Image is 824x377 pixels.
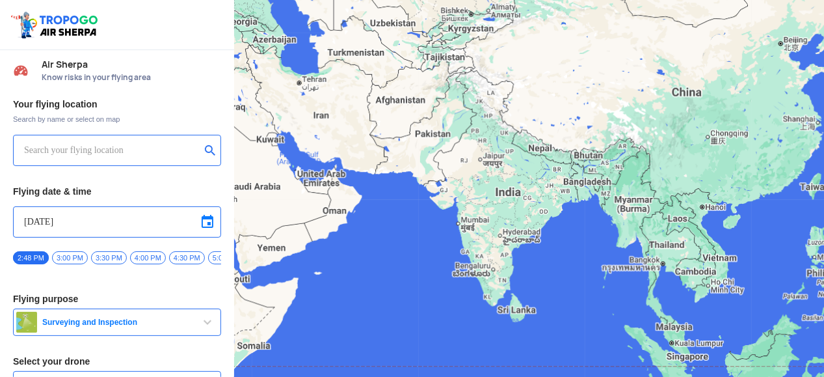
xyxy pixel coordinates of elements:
h3: Flying date & time [13,187,221,196]
button: Surveying and Inspection [13,309,221,336]
span: 3:00 PM [52,251,88,264]
input: Search your flying location [24,143,200,158]
img: Risk Scores [13,63,29,78]
span: 4:30 PM [169,251,205,264]
span: Search by name or select on map [13,114,221,124]
span: 3:30 PM [91,251,127,264]
span: 5:00 PM [208,251,244,264]
h3: Select your drone [13,357,221,366]
span: Air Sherpa [42,59,221,70]
h3: Your flying location [13,100,221,109]
img: ic_tgdronemaps.svg [10,10,102,40]
span: Know risks in your flying area [42,72,221,83]
input: Select Date [24,214,210,230]
h3: Flying purpose [13,294,221,303]
img: survey.png [16,312,37,333]
span: Surveying and Inspection [37,317,200,328]
span: 4:00 PM [130,251,166,264]
span: 2:48 PM [13,251,49,264]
